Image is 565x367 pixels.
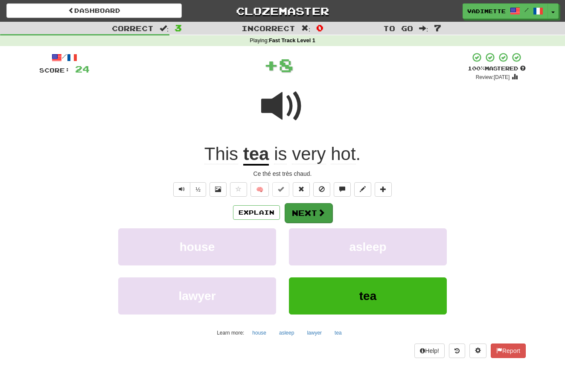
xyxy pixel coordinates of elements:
span: lawyer [178,289,216,303]
button: Discuss sentence (alt+u) [334,182,351,197]
span: hot [331,144,355,164]
small: Review: [DATE] [476,74,510,80]
button: Help! [414,344,445,358]
span: 100 % [468,65,485,72]
button: house [248,326,271,339]
small: Learn more: [217,330,244,336]
button: Reset to 0% Mastered (alt+r) [293,182,310,197]
span: asleep [349,240,386,253]
span: 0 [316,23,323,33]
a: Dashboard [6,3,182,18]
strong: Fast Track Level 1 [269,38,315,44]
span: house [180,240,215,253]
a: vadimette / [463,3,548,19]
button: tea [330,326,347,339]
span: Correct [112,24,154,32]
button: Add to collection (alt+a) [375,182,392,197]
button: asleep [289,228,447,265]
button: ½ [190,182,206,197]
span: Score: [39,67,70,74]
button: Favorite sentence (alt+f) [230,182,247,197]
a: Clozemaster [195,3,370,18]
div: / [39,52,90,63]
span: vadimette [467,7,506,15]
div: Text-to-speech controls [172,182,206,197]
u: tea [243,144,269,166]
span: is [274,144,287,164]
div: Ce thé est très chaud. [39,169,526,178]
button: Ignore sentence (alt+i) [313,182,330,197]
button: Show image (alt+x) [210,182,227,197]
span: : [160,25,169,32]
button: tea [289,277,447,315]
span: 3 [175,23,182,33]
button: Set this sentence to 100% Mastered (alt+m) [272,182,289,197]
span: / [524,7,529,13]
button: Explain [233,205,280,220]
span: To go [383,24,413,32]
span: 7 [434,23,441,33]
button: house [118,228,276,265]
span: tea [359,289,376,303]
span: . [269,144,361,164]
span: This [204,144,238,164]
div: Mastered [468,65,526,73]
span: + [264,52,279,78]
button: Report [491,344,526,358]
button: 🧠 [250,182,269,197]
button: Round history (alt+y) [449,344,465,358]
button: asleep [274,326,299,339]
button: lawyer [118,277,276,315]
button: Play sentence audio (ctl+space) [173,182,190,197]
button: Next [285,203,332,223]
button: lawyer [302,326,326,339]
span: : [419,25,428,32]
button: Edit sentence (alt+d) [354,182,371,197]
span: Incorrect [242,24,295,32]
span: 8 [279,54,294,76]
span: : [301,25,311,32]
span: 24 [75,64,90,74]
span: very [292,144,326,164]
